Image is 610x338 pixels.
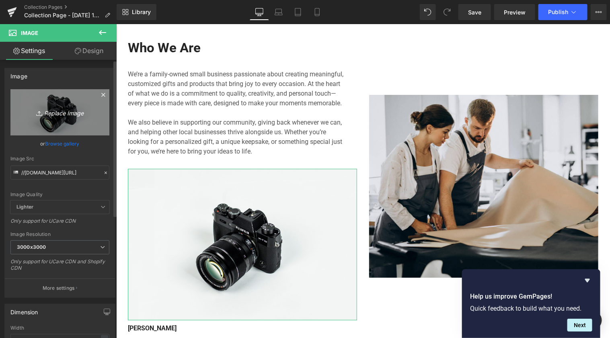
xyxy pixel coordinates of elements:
[10,304,38,315] div: Dimension
[439,4,455,20] button: Redo
[504,8,526,16] span: Preview
[308,4,327,20] a: Mobile
[567,319,592,332] button: Next question
[12,94,228,132] p: We also believe in supporting our community, giving back whenever we can, and helping other local...
[538,4,587,20] button: Publish
[10,192,109,197] div: Image Quality
[548,9,568,15] span: Publish
[470,292,592,301] h2: Help us improve GemPages!
[10,139,109,148] div: or
[250,4,269,20] a: Desktop
[117,4,156,20] a: New Library
[470,276,592,332] div: Help us improve GemPages!
[468,8,481,16] span: Save
[24,4,117,10] a: Collection Pages
[269,4,288,20] a: Laptop
[288,4,308,20] a: Tablet
[10,156,109,162] div: Image Src
[583,276,592,285] button: Hide survey
[10,258,109,277] div: Only support for UCare CDN and Shopify CDN
[10,325,109,331] div: Width
[45,137,80,151] a: Browse gallery
[60,42,118,60] a: Design
[28,107,92,117] i: Replace Image
[591,4,607,20] button: More
[16,204,33,210] b: Lighter
[21,30,38,36] span: Image
[5,279,115,297] button: More settings
[420,4,436,20] button: Undo
[132,8,151,16] span: Library
[10,218,109,229] div: Only support for UCare CDN
[12,45,228,84] p: We’re a family-owned small business passionate about creating meaningful, customized gifts and pr...
[494,4,535,20] a: Preview
[24,12,101,18] span: Collection Page - [DATE] 13:13:09
[470,305,592,312] p: Quick feedback to build what you need.
[12,300,60,308] b: [PERSON_NAME]
[10,166,109,180] input: Link
[17,244,46,250] b: 3000x3000
[12,15,241,33] h2: Who We Are
[10,231,109,237] div: Image Resolution
[10,68,27,80] div: Image
[43,285,75,292] p: More settings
